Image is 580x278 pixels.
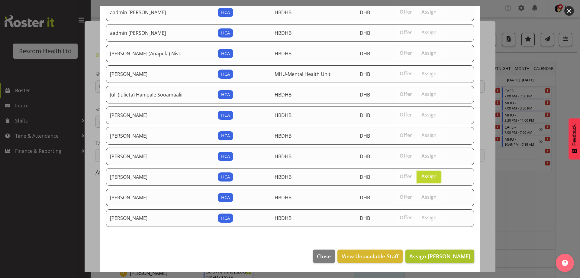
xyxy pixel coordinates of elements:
[106,148,214,165] td: [PERSON_NAME]
[275,71,330,77] span: MHU-Mental Health Unit
[221,112,230,119] span: HCA
[275,91,292,98] span: HBDHB
[275,132,292,139] span: HBDHB
[221,71,230,77] span: HCA
[221,174,230,180] span: HCA
[275,30,292,36] span: HBDHB
[360,174,370,180] span: DHB
[106,4,214,21] td: aadmin [PERSON_NAME]
[400,194,412,200] span: Offer
[221,215,230,221] span: HCA
[400,91,412,97] span: Offer
[360,215,370,221] span: DHB
[275,215,292,221] span: HBDHB
[275,174,292,180] span: HBDHB
[106,168,214,186] td: [PERSON_NAME]
[360,71,370,77] span: DHB
[421,70,437,77] span: Assign
[313,250,335,263] button: Close
[400,9,412,15] span: Offer
[106,45,214,62] td: [PERSON_NAME] (Anapela) Nivo
[337,250,402,263] button: View Unavailable Staff
[275,153,292,160] span: HBDHB
[106,209,214,227] td: [PERSON_NAME]
[421,194,437,200] span: Assign
[400,173,412,179] span: Offer
[421,50,437,56] span: Assign
[342,252,399,260] span: View Unavailable Staff
[221,30,230,36] span: HCA
[106,86,214,103] td: Juli (Iulieta) Hanipale Sooamaalii
[317,252,331,260] span: Close
[221,153,230,160] span: HCA
[275,9,292,16] span: HBDHB
[221,194,230,201] span: HCA
[275,50,292,57] span: HBDHB
[106,24,214,42] td: aadmin [PERSON_NAME]
[360,30,370,36] span: DHB
[572,124,577,146] span: Feedback
[275,112,292,119] span: HBDHB
[421,112,437,118] span: Assign
[275,194,292,201] span: HBDHB
[421,91,437,97] span: Assign
[405,250,474,263] button: Assign [PERSON_NAME]
[421,9,437,15] span: Assign
[221,50,230,57] span: HCA
[221,91,230,98] span: HCA
[106,65,214,83] td: [PERSON_NAME]
[400,112,412,118] span: Offer
[562,260,568,266] img: help-xxl-2.png
[221,9,230,16] span: HCA
[421,153,437,159] span: Assign
[421,29,437,35] span: Assign
[421,173,437,179] span: Assign
[360,194,370,201] span: DHB
[360,132,370,139] span: DHB
[106,189,214,206] td: [PERSON_NAME]
[400,153,412,159] span: Offer
[360,153,370,160] span: DHB
[421,132,437,138] span: Assign
[400,70,412,77] span: Offer
[106,127,214,145] td: [PERSON_NAME]
[569,118,580,159] button: Feedback - Show survey
[360,91,370,98] span: DHB
[360,50,370,57] span: DHB
[106,106,214,124] td: [PERSON_NAME]
[360,112,370,119] span: DHB
[400,50,412,56] span: Offer
[409,253,470,260] span: Assign [PERSON_NAME]
[400,132,412,138] span: Offer
[221,132,230,139] span: HCA
[421,214,437,221] span: Assign
[360,9,370,16] span: DHB
[400,214,412,221] span: Offer
[400,29,412,35] span: Offer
